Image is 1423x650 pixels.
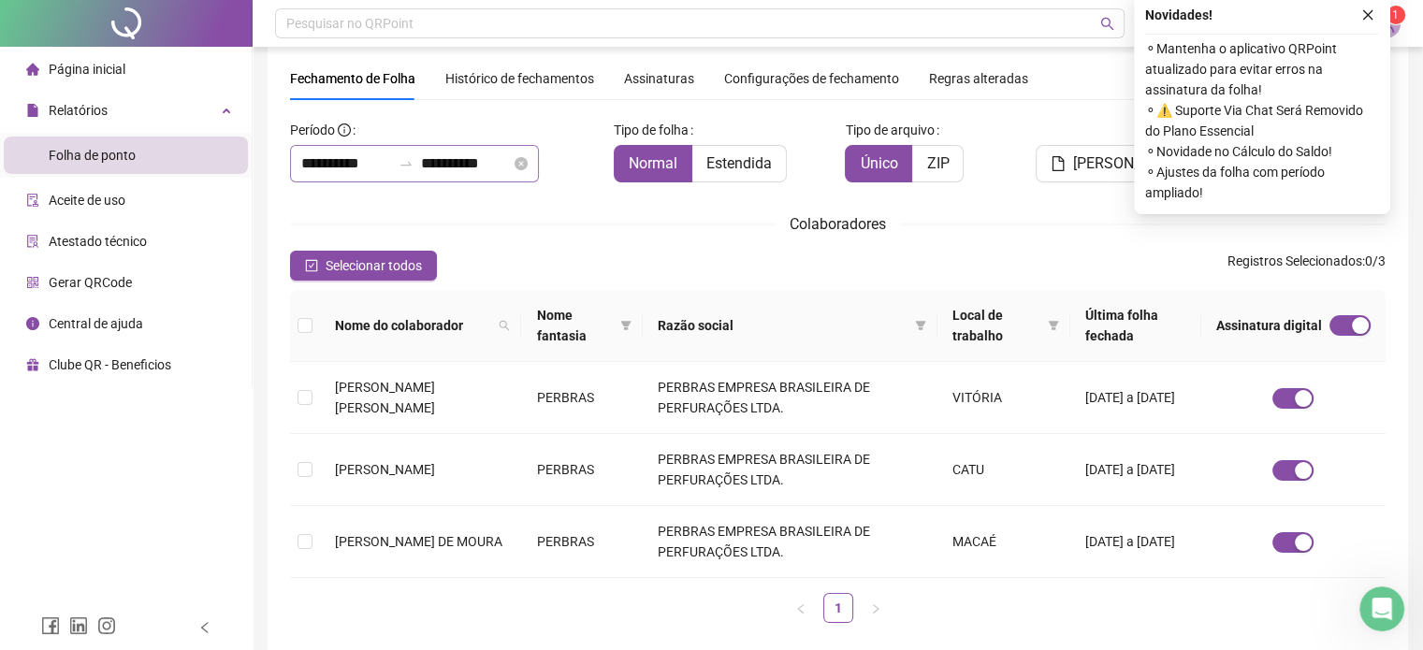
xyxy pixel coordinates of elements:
[861,593,891,623] button: right
[521,506,643,578] td: PERBRAS
[26,235,39,248] span: solution
[926,154,949,172] span: ZIP
[1145,141,1379,162] span: ⚬ Novidade no Cálculo do Saldo!
[515,157,528,170] span: close-circle
[445,71,594,86] span: Histórico de fechamentos
[643,362,937,434] td: PERBRAS EMPRESA BRASILEIRA DE PERFURAÇÕES LTDA.
[1216,315,1322,336] span: Assinatura digital
[305,259,318,272] span: check-square
[1070,290,1201,362] th: Última folha fechada
[290,71,415,86] span: Fechamento de Folha
[495,311,514,339] span: search
[643,506,937,578] td: PERBRAS EMPRESA BRASILEIRA DE PERFURAÇÕES LTDA.
[49,62,125,77] span: Página inicial
[911,311,930,339] span: filter
[706,154,772,172] span: Estendida
[290,251,437,281] button: Selecionar todos
[1070,434,1201,506] td: [DATE] a [DATE]
[1145,100,1379,141] span: ⚬ ⚠️ Suporte Via Chat Será Removido do Plano Essencial
[499,320,510,331] span: search
[1036,145,1200,182] button: [PERSON_NAME]
[915,320,926,331] span: filter
[861,593,891,623] li: Próxima página
[1044,301,1063,350] span: filter
[823,593,853,623] li: 1
[1227,251,1386,281] span: : 0 / 3
[937,362,1070,434] td: VITÓRIA
[49,103,108,118] span: Relatórios
[1070,362,1201,434] td: [DATE] a [DATE]
[614,120,689,140] span: Tipo de folha
[69,616,88,635] span: linkedin
[1227,253,1362,268] span: Registros Selecionados
[845,120,934,140] span: Tipo de arquivo
[617,301,635,350] span: filter
[26,358,39,371] span: gift
[629,154,677,172] span: Normal
[824,594,852,622] a: 1
[49,316,143,331] span: Central de ajuda
[335,315,491,336] span: Nome do colaborador
[399,156,414,171] span: swap-right
[49,275,132,290] span: Gerar QRCode
[41,616,60,635] span: facebook
[1145,38,1379,100] span: ⚬ Mantenha o aplicativo QRPoint atualizado para evitar erros na assinatura da folha!
[26,317,39,330] span: info-circle
[1073,152,1185,175] span: [PERSON_NAME]
[795,603,806,614] span: left
[1145,162,1379,203] span: ⚬ Ajustes da folha com período ampliado!
[870,603,881,614] span: right
[1048,320,1059,331] span: filter
[1359,586,1404,631] iframe: Intercom live chat
[786,593,816,623] li: Página anterior
[860,154,897,172] span: Único
[49,193,125,208] span: Aceite de uso
[937,506,1070,578] td: MACAÉ
[536,305,613,346] span: Nome fantasia
[26,63,39,76] span: home
[521,434,643,506] td: PERBRAS
[952,305,1040,346] span: Local de trabalho
[198,621,211,634] span: left
[49,234,147,249] span: Atestado técnico
[643,434,937,506] td: PERBRAS EMPRESA BRASILEIRA DE PERFURAÇÕES LTDA.
[1051,156,1066,171] span: file
[26,194,39,207] span: audit
[1361,8,1374,22] span: close
[326,255,422,276] span: Selecionar todos
[937,434,1070,506] td: CATU
[399,156,414,171] span: to
[290,123,335,137] span: Período
[338,123,351,137] span: info-circle
[1070,506,1201,578] td: [DATE] a [DATE]
[1387,6,1405,24] sup: Atualize o seu contato no menu Meus Dados
[26,104,39,117] span: file
[335,462,435,477] span: [PERSON_NAME]
[335,534,502,549] span: [PERSON_NAME] DE MOURA
[724,72,899,85] span: Configurações de fechamento
[1145,5,1212,25] span: Novidades !
[1100,17,1114,31] span: search
[335,380,435,415] span: [PERSON_NAME] [PERSON_NAME]
[786,593,816,623] button: left
[97,616,116,635] span: instagram
[790,215,886,233] span: Colaboradores
[620,320,632,331] span: filter
[49,148,136,163] span: Folha de ponto
[658,315,908,336] span: Razão social
[49,357,171,372] span: Clube QR - Beneficios
[624,72,694,85] span: Assinaturas
[1392,8,1399,22] span: 1
[929,72,1028,85] span: Regras alteradas
[26,276,39,289] span: qrcode
[521,362,643,434] td: PERBRAS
